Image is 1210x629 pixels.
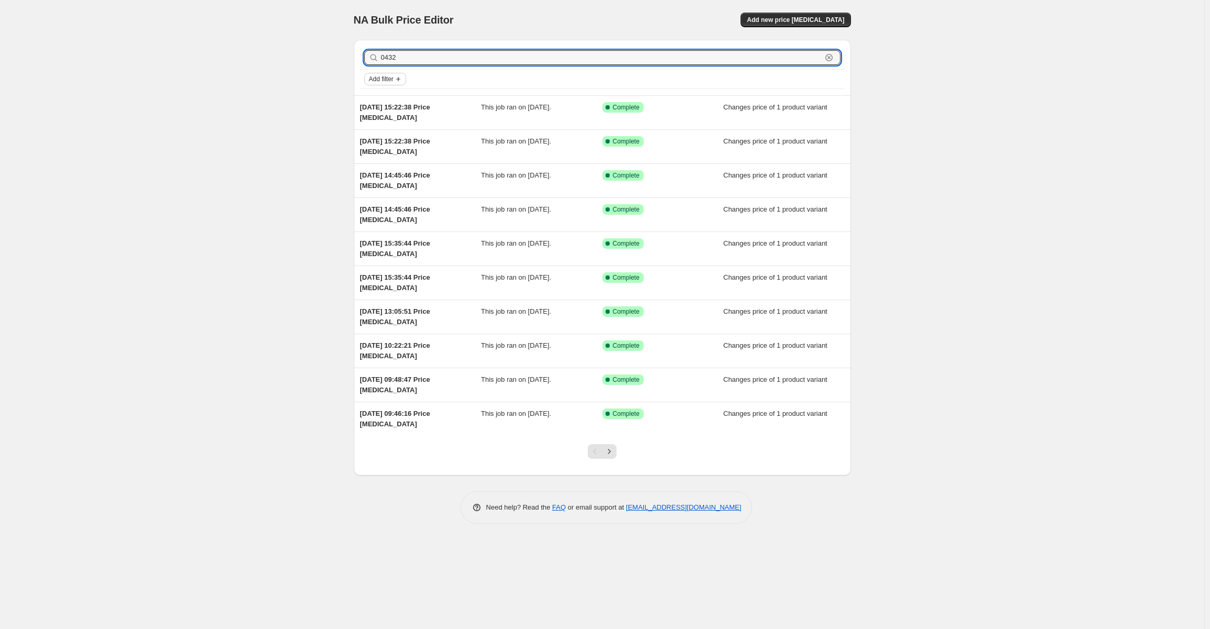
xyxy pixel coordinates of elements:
span: This job ran on [DATE]. [481,410,551,417]
span: Complete [613,103,640,112]
span: Add filter [369,75,394,83]
span: Changes price of 1 product variant [723,307,827,315]
span: This job ran on [DATE]. [481,103,551,111]
span: [DATE] 09:48:47 Price [MEDICAL_DATA] [360,376,430,394]
span: This job ran on [DATE]. [481,171,551,179]
span: [DATE] 15:35:44 Price [MEDICAL_DATA] [360,239,430,258]
a: FAQ [552,503,566,511]
span: Complete [613,273,640,282]
span: Complete [613,307,640,316]
span: [DATE] 15:22:38 Price [MEDICAL_DATA] [360,137,430,156]
span: Changes price of 1 product variant [723,239,827,247]
span: This job ran on [DATE]. [481,205,551,213]
button: Add filter [364,73,406,85]
span: Complete [613,341,640,350]
button: Clear [824,52,834,63]
span: [DATE] 09:46:16 Price [MEDICAL_DATA] [360,410,430,428]
button: Next [602,444,617,459]
span: [DATE] 14:45:46 Price [MEDICAL_DATA] [360,205,430,224]
span: This job ran on [DATE]. [481,273,551,281]
span: Complete [613,171,640,180]
span: Changes price of 1 product variant [723,205,827,213]
span: Complete [613,239,640,248]
span: [DATE] 15:22:38 Price [MEDICAL_DATA] [360,103,430,122]
span: Add new price [MEDICAL_DATA] [747,16,844,24]
span: Complete [613,410,640,418]
button: Add new price [MEDICAL_DATA] [741,13,850,27]
span: Changes price of 1 product variant [723,137,827,145]
span: [DATE] 13:05:51 Price [MEDICAL_DATA] [360,307,430,326]
span: Changes price of 1 product variant [723,341,827,349]
span: NA Bulk Price Editor [354,14,454,26]
span: This job ran on [DATE]. [481,341,551,349]
span: This job ran on [DATE]. [481,307,551,315]
span: [DATE] 14:45:46 Price [MEDICAL_DATA] [360,171,430,190]
span: [DATE] 10:22:21 Price [MEDICAL_DATA] [360,341,430,360]
span: Complete [613,376,640,384]
span: This job ran on [DATE]. [481,137,551,145]
a: [EMAIL_ADDRESS][DOMAIN_NAME] [626,503,741,511]
span: Changes price of 1 product variant [723,273,827,281]
nav: Pagination [588,444,617,459]
span: Complete [613,205,640,214]
span: Changes price of 1 product variant [723,410,827,417]
span: [DATE] 15:35:44 Price [MEDICAL_DATA] [360,273,430,292]
span: Changes price of 1 product variant [723,376,827,383]
span: Changes price of 1 product variant [723,171,827,179]
span: Changes price of 1 product variant [723,103,827,111]
span: or email support at [566,503,626,511]
span: This job ran on [DATE]. [481,376,551,383]
span: Complete [613,137,640,146]
span: This job ran on [DATE]. [481,239,551,247]
span: Need help? Read the [486,503,553,511]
